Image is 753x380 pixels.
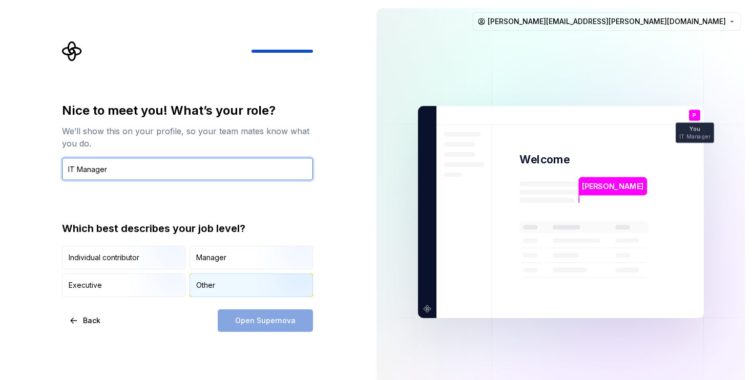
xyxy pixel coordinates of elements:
[62,158,313,180] input: Job title
[519,152,570,167] p: Welcome
[689,126,700,132] p: You
[582,181,643,192] p: [PERSON_NAME]
[62,102,313,119] div: Nice to meet you! What’s your role?
[62,41,82,61] svg: Supernova Logo
[679,134,709,139] p: IT Manager
[693,113,696,118] p: P
[69,280,102,290] div: Executive
[488,16,726,27] span: [PERSON_NAME][EMAIL_ADDRESS][PERSON_NAME][DOMAIN_NAME]
[473,12,741,31] button: [PERSON_NAME][EMAIL_ADDRESS][PERSON_NAME][DOMAIN_NAME]
[196,252,226,263] div: Manager
[196,280,215,290] div: Other
[62,309,109,332] button: Back
[83,315,100,326] span: Back
[62,221,313,236] div: Which best describes your job level?
[62,125,313,150] div: We’ll show this on your profile, so your team mates know what you do.
[69,252,139,263] div: Individual contributor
